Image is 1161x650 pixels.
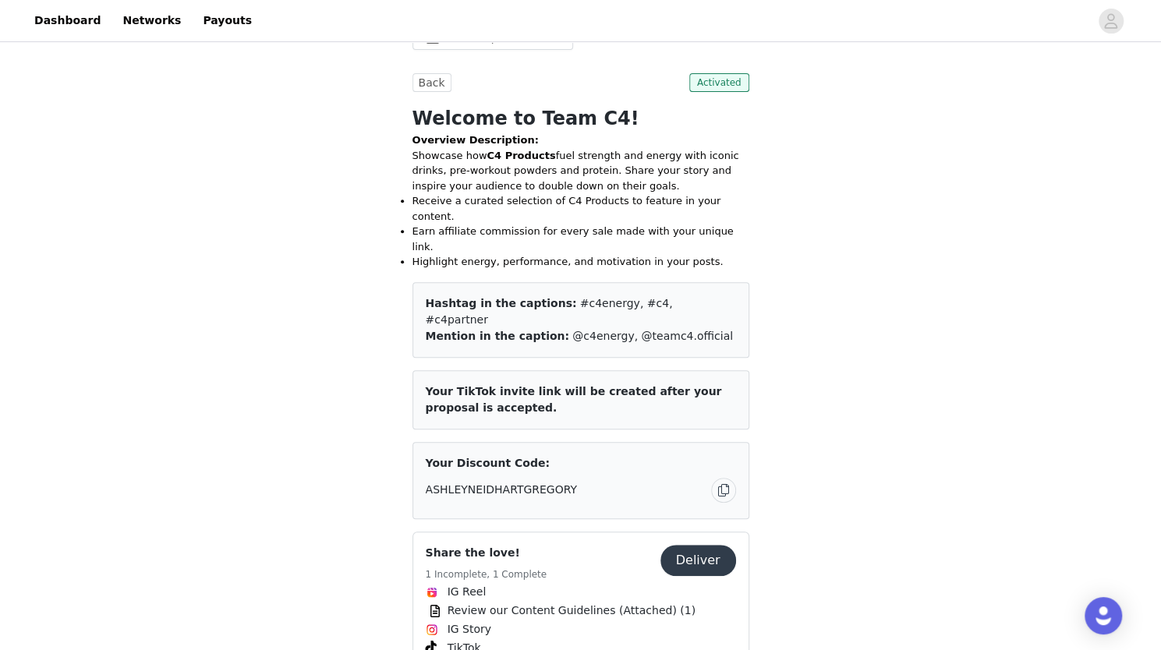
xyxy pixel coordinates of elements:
[426,385,722,414] span: Your TikTok invite link will be created after your proposal is accepted.
[660,545,736,576] button: Deliver
[426,330,569,342] span: Mention in the caption:
[426,297,673,326] span: #c4energy, #c4, #c4partner
[426,586,438,599] img: Instagram Reels Icon
[572,330,733,342] span: @c4energy, @teamc4.official
[448,584,487,600] span: IG Reel
[1103,9,1118,34] div: avatar
[426,567,547,581] h5: 1 Incomplete, 1 Complete
[426,455,550,472] span: Your Discount Code:
[25,3,110,38] a: Dashboard
[487,150,555,161] strong: C4 Products
[448,621,491,638] span: IG Story
[1085,597,1122,634] div: Open Intercom Messenger
[412,254,749,270] li: Highlight energy, performance, and motivation in your posts.
[426,297,577,309] span: Hashtag in the captions:
[412,73,451,92] button: Back
[412,224,749,254] li: Earn affiliate commission for every sale made with your unique link.
[412,132,749,193] p: Showcase how fuel strength and energy with iconic drinks, pre-workout powders and protein. Share ...
[689,73,749,92] span: Activated
[412,134,539,146] strong: Overview Description:
[113,3,190,38] a: Networks
[448,602,696,619] span: Review our Content Guidelines (Attached) (1)
[426,624,438,636] img: Instagram Icon
[426,545,547,561] h4: Share the love!
[412,104,749,132] h1: Welcome to Team C4!
[412,193,749,224] li: Receive a curated selection of C4 Products to feature in your content.
[193,3,261,38] a: Payouts
[426,482,577,498] span: ASHLEYNEIDHARTGREGORY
